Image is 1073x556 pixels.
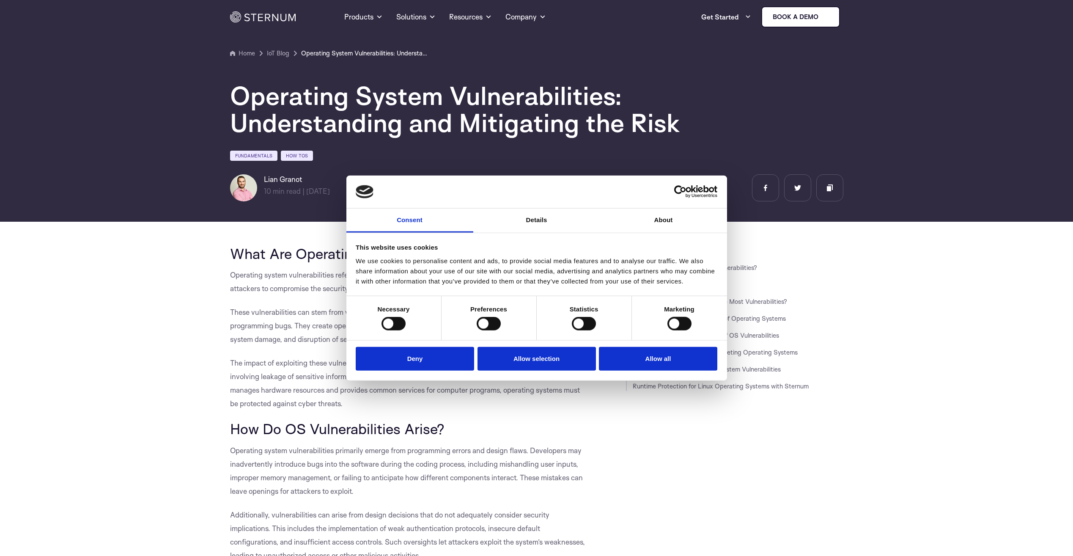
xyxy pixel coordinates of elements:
[230,245,515,262] span: What Are Operating System Vulnerabilities?
[301,48,428,58] a: Operating System Vulnerabilities: Understanding and Mitigating the Risk
[473,209,600,233] a: Details
[230,151,277,161] a: Fundamentals
[230,174,257,201] img: Lian Granot
[470,306,507,313] strong: Preferences
[626,245,843,252] h3: JUMP TO SECTION
[477,347,596,371] button: Allow selection
[633,382,809,390] a: Runtime Protection for Linux Operating Systems with Sternum
[396,2,436,32] a: Solutions
[600,209,727,233] a: About
[230,420,445,438] span: How Do OS Vulnerabilities Arise?
[230,48,255,58] a: Home
[230,358,580,408] span: The impact of exploiting these vulnerabilities ranges from minor disturbances to global-scale bre...
[264,187,305,195] span: min read |
[643,185,717,198] a: Usercentrics Cookiebot - opens in a new window
[230,82,738,136] h1: Operating System Vulnerabilities: Understanding and Mitigating the Risk
[346,209,473,233] a: Consent
[344,2,383,32] a: Products
[356,185,373,198] img: logo
[505,2,546,32] a: Company
[599,347,717,371] button: Allow all
[264,174,330,184] h6: Lian Granot
[281,151,313,161] a: How Tos
[230,446,583,495] span: Operating system vulnerabilities primarily emerge from programming errors and design flaws. Devel...
[761,6,840,28] a: Book a demo
[356,347,474,371] button: Deny
[230,308,577,344] span: These vulnerabilities can stem from various sources, including design errors, inadequate security...
[356,256,717,286] div: We use cookies to personalise content and ads, to provide social media features and to analyse ou...
[449,2,492,32] a: Resources
[356,242,717,253] div: This website uses cookies
[822,14,829,20] img: sternum iot
[230,270,579,293] span: Operating system vulnerabilities refer to flaws within an operating system’s software that can be...
[267,48,289,58] a: IoT Blog
[664,306,694,313] strong: Marketing
[306,187,330,195] span: [DATE]
[570,306,598,313] strong: Statistics
[264,187,271,195] span: 10
[701,8,751,25] a: Get Started
[378,306,410,313] strong: Necessary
